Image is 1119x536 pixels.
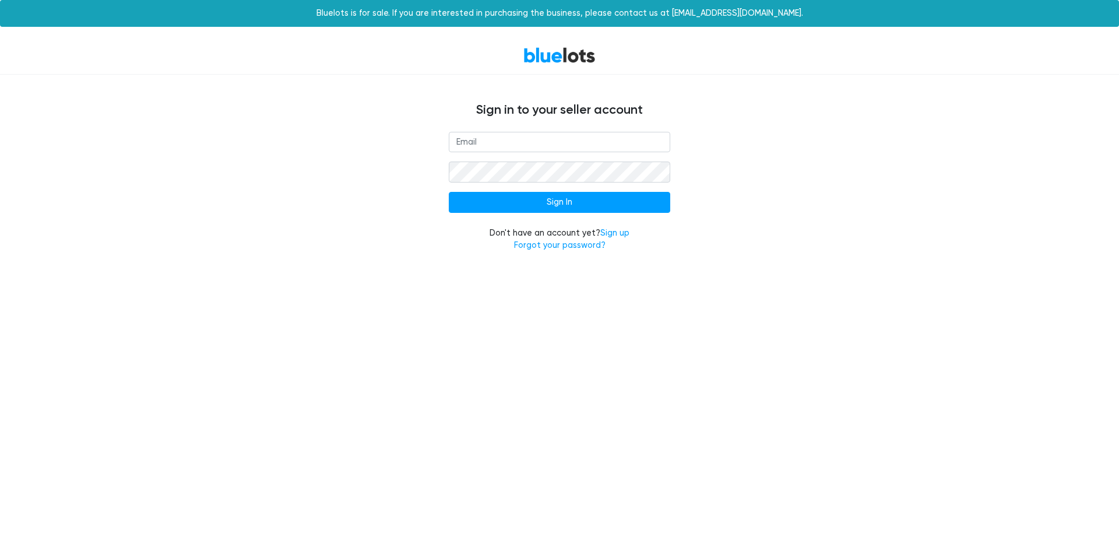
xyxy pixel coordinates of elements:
[210,103,909,118] h4: Sign in to your seller account
[449,192,670,213] input: Sign In
[514,240,606,250] a: Forgot your password?
[449,227,670,252] div: Don't have an account yet?
[600,228,629,238] a: Sign up
[449,132,670,153] input: Email
[523,47,596,64] a: BlueLots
